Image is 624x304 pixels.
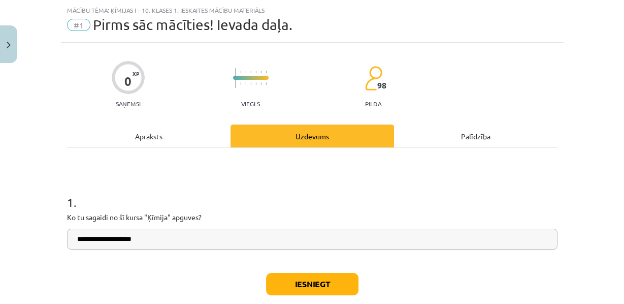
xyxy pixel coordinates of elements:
[7,42,11,48] img: icon-close-lesson-0947bae3869378f0d4975bcd49f059093ad1ed9edebbc8119c70593378902aed.svg
[260,82,261,85] img: icon-short-line-57e1e144782c952c97e751825c79c345078a6d821885a25fce030b3d8c18986b.svg
[67,177,557,209] h1: 1 .
[67,7,557,14] div: Mācību tēma: Ķīmijas i - 10. klases 1. ieskaites mācību materiāls
[365,66,382,91] img: students-c634bb4e5e11cddfef0936a35e636f08e4e9abd3cc4e673bd6f9a4125e45ecb1.svg
[377,81,386,90] span: 98
[241,100,260,107] p: Viegls
[93,16,292,33] span: Pirms sāc mācīties! Ievada daļa.
[250,82,251,85] img: icon-short-line-57e1e144782c952c97e751825c79c345078a6d821885a25fce030b3d8c18986b.svg
[112,100,145,107] p: Saņemsi
[245,82,246,85] img: icon-short-line-57e1e144782c952c97e751825c79c345078a6d821885a25fce030b3d8c18986b.svg
[231,125,394,147] div: Uzdevums
[255,71,256,73] img: icon-short-line-57e1e144782c952c97e751825c79c345078a6d821885a25fce030b3d8c18986b.svg
[235,68,236,88] img: icon-long-line-d9ea69661e0d244f92f715978eff75569469978d946b2353a9bb055b3ed8787d.svg
[394,125,557,147] div: Palīdzība
[240,71,241,73] img: icon-short-line-57e1e144782c952c97e751825c79c345078a6d821885a25fce030b3d8c18986b.svg
[67,125,231,147] div: Apraksts
[67,19,90,31] span: #1
[266,273,358,295] button: Iesniegt
[245,71,246,73] img: icon-short-line-57e1e144782c952c97e751825c79c345078a6d821885a25fce030b3d8c18986b.svg
[67,212,557,223] p: Ko tu sagaidi no šī kursa "Ķīmija" apguves?
[266,71,267,73] img: icon-short-line-57e1e144782c952c97e751825c79c345078a6d821885a25fce030b3d8c18986b.svg
[365,100,381,107] p: pilda
[250,71,251,73] img: icon-short-line-57e1e144782c952c97e751825c79c345078a6d821885a25fce030b3d8c18986b.svg
[124,74,132,88] div: 0
[240,82,241,85] img: icon-short-line-57e1e144782c952c97e751825c79c345078a6d821885a25fce030b3d8c18986b.svg
[260,71,261,73] img: icon-short-line-57e1e144782c952c97e751825c79c345078a6d821885a25fce030b3d8c18986b.svg
[255,82,256,85] img: icon-short-line-57e1e144782c952c97e751825c79c345078a6d821885a25fce030b3d8c18986b.svg
[133,71,139,76] span: XP
[266,82,267,85] img: icon-short-line-57e1e144782c952c97e751825c79c345078a6d821885a25fce030b3d8c18986b.svg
